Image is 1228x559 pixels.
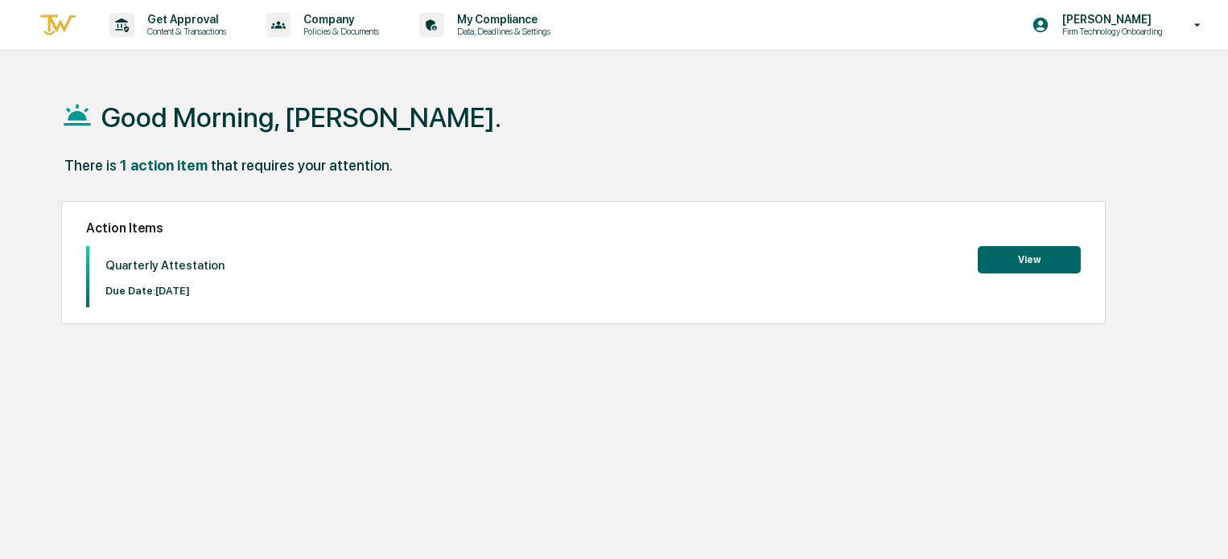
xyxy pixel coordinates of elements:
[444,13,558,26] p: My Compliance
[978,251,1081,266] a: View
[978,246,1081,273] button: View
[101,101,501,134] h1: Good Morning, [PERSON_NAME].
[134,13,234,26] p: Get Approval
[105,258,225,273] p: Quarterly Attestation
[39,12,77,39] img: logo
[1049,26,1171,37] p: Firm Technology Onboarding
[211,157,393,174] div: that requires your attention.
[86,220,1081,236] h2: Action Items
[291,13,387,26] p: Company
[444,26,558,37] p: Data, Deadlines & Settings
[1049,13,1171,26] p: [PERSON_NAME]
[120,157,208,174] div: 1 action item
[134,26,234,37] p: Content & Transactions
[64,157,117,174] div: There is
[105,285,225,297] p: Due Date: [DATE]
[291,26,387,37] p: Policies & Documents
